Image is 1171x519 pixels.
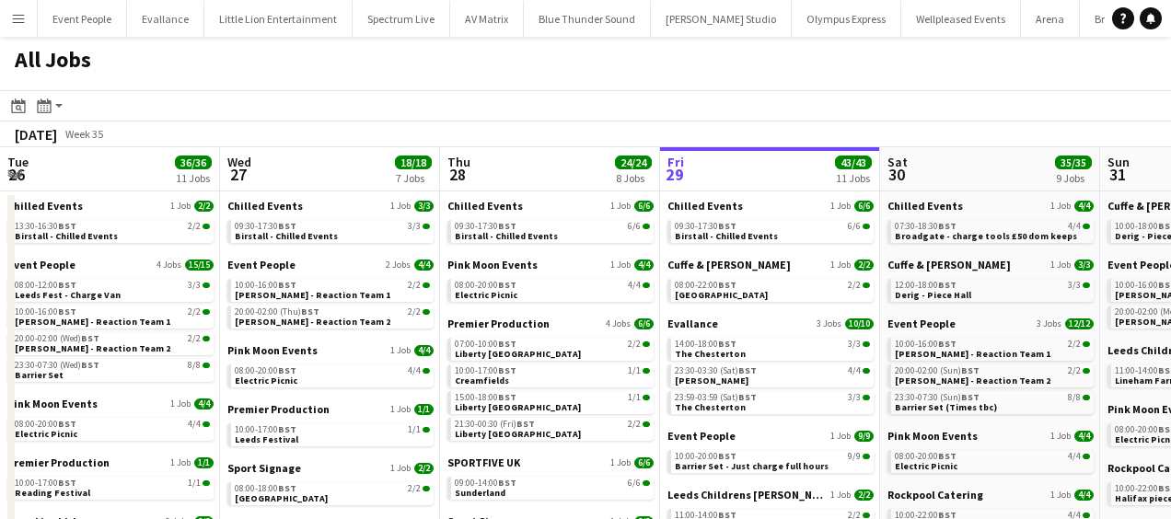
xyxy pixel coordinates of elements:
[817,318,841,329] span: 3 Jobs
[455,375,509,386] span: Creamfields
[895,401,997,413] span: Barrier Set (Times tbc)
[675,393,757,402] span: 23:59-03:59 (Sat)
[194,398,214,409] span: 4/4
[7,456,214,469] a: Premier Production1 Job1/1
[235,230,338,242] span: Birstall - Chilled Events
[738,391,757,403] span: BST
[667,317,874,429] div: Evallance3 Jobs10/1014:00-18:00BST3/3The Chesterton23:30-03:30 (Sat)BST4/4[PERSON_NAME]23:59-03:5...
[408,222,421,231] span: 3/3
[227,461,434,475] a: Sport Signage1 Job2/2
[278,423,296,435] span: BST
[235,366,296,375] span: 08:00-20:00
[675,348,746,360] span: The Chesterton
[667,258,874,317] div: Cuffe & [PERSON_NAME]1 Job2/208:00-22:00BST2/2[GEOGRAPHIC_DATA]
[1068,452,1081,461] span: 4/4
[447,317,550,330] span: Premier Production
[235,425,296,434] span: 10:00-17:00
[455,279,650,300] a: 08:00-20:00BST4/4Electric Picnic
[848,281,861,290] span: 2/2
[414,345,434,356] span: 4/4
[1068,340,1081,349] span: 2/2
[606,318,631,329] span: 4 Jobs
[667,199,743,213] span: Chilled Events
[895,366,980,375] span: 20:00-02:00 (Sun)
[455,222,516,231] span: 09:30-17:30
[447,456,654,514] div: SPORTFIVE UK1 Job6/609:00-14:00BST6/6Sunderland
[447,199,523,213] span: Chilled Events
[895,279,1090,300] a: 12:00-18:00BST3/3Derig - Piece Hall
[938,450,957,462] span: BST
[227,258,434,343] div: Event People2 Jobs4/410:00-16:00BST2/2[PERSON_NAME] - Reaction Team 120:00-02:00 (Thu)BST2/2[PERS...
[961,364,980,376] span: BST
[408,366,421,375] span: 4/4
[1068,393,1081,402] span: 8/8
[498,477,516,489] span: BST
[516,418,535,430] span: BST
[667,258,874,271] a: Cuffe & [PERSON_NAME]1 Job2/2
[455,477,650,498] a: 09:00-14:00BST6/6Sunderland
[887,317,1094,429] div: Event People3 Jobs12/1210:00-16:00BST2/2[PERSON_NAME] - Reaction Team 120:00-02:00 (Sun)BST2/2[PE...
[235,220,430,241] a: 09:30-17:30BST3/3Birstall - Chilled Events
[7,199,214,213] a: Chilled Events1 Job2/2
[667,199,874,213] a: Chilled Events1 Job6/6
[235,484,296,493] span: 08:00-18:00
[675,450,870,471] a: 10:00-20:00BST9/9Barrier Set - Just charge full hours
[386,259,411,271] span: 2 Jobs
[667,429,874,443] a: Event People1 Job9/9
[170,201,191,212] span: 1 Job
[634,201,654,212] span: 6/6
[675,338,870,359] a: 14:00-18:00BST3/3The Chesterton
[887,258,1094,317] div: Cuffe & [PERSON_NAME]1 Job3/312:00-18:00BST3/3Derig - Piece Hall
[524,1,651,37] button: Blue Thunder Sound
[887,199,963,213] span: Chilled Events
[667,317,718,330] span: Evallance
[895,450,1090,471] a: 08:00-20:00BST4/4Electric Picnic
[447,317,654,330] a: Premier Production4 Jobs6/6
[498,364,516,376] span: BST
[227,258,296,271] span: Event People
[188,420,201,429] span: 4/4
[7,199,83,213] span: Chilled Events
[194,457,214,468] span: 1/1
[188,307,201,317] span: 2/2
[15,477,210,498] a: 10:00-17:00BST1/1Reading Festival
[390,404,411,415] span: 1 Job
[455,348,581,360] span: Liberty London
[498,338,516,350] span: BST
[895,364,1090,386] a: 20:00-02:00 (Sun)BST2/2[PERSON_NAME] - Reaction Team 2
[887,199,1094,213] a: Chilled Events1 Job4/4
[901,1,1021,37] button: Wellpleased Events
[667,488,874,502] a: Leeds Childrens [PERSON_NAME]1 Job2/2
[7,258,75,271] span: Event People
[170,457,191,468] span: 1 Job
[278,220,296,232] span: BST
[447,317,654,456] div: Premier Production4 Jobs6/607:00-10:00BST2/2Liberty [GEOGRAPHIC_DATA]10:00-17:00BST1/1Creamfields...
[675,375,748,386] span: Grantley Hall
[848,340,861,349] span: 3/3
[455,420,535,429] span: 21:30-00:30 (Fri)
[887,429,1094,443] a: Pink Moon Events1 Job4/4
[887,258,1011,271] span: Cuffe & Taylor
[235,364,430,386] a: 08:00-20:00BST4/4Electric Picnic
[447,456,654,469] a: SPORTFIVE UK1 Job6/6
[887,488,1094,502] a: Rockpool Catering1 Job4/4
[450,1,524,37] button: AV Matrix
[792,1,901,37] button: Olympus Express
[7,258,214,271] a: Event People4 Jobs15/15
[848,222,861,231] span: 6/6
[227,343,434,357] a: Pink Moon Events1 Job4/4
[667,317,874,330] a: Evallance3 Jobs10/10
[675,364,870,386] a: 23:30-03:30 (Sat)BST4/4[PERSON_NAME]
[848,366,861,375] span: 4/4
[455,418,650,439] a: 21:30-00:30 (Fri)BST2/2Liberty [GEOGRAPHIC_DATA]
[235,306,430,327] a: 20:00-02:00 (Thu)BST2/2[PERSON_NAME] - Reaction Team 2
[628,281,641,290] span: 4/4
[634,259,654,271] span: 4/4
[455,487,505,499] span: Sunderland
[830,490,851,501] span: 1 Job
[227,402,330,416] span: Premier Production
[58,418,76,430] span: BST
[81,359,99,371] span: BST
[15,307,76,317] span: 10:00-16:00
[7,456,110,469] span: Premier Production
